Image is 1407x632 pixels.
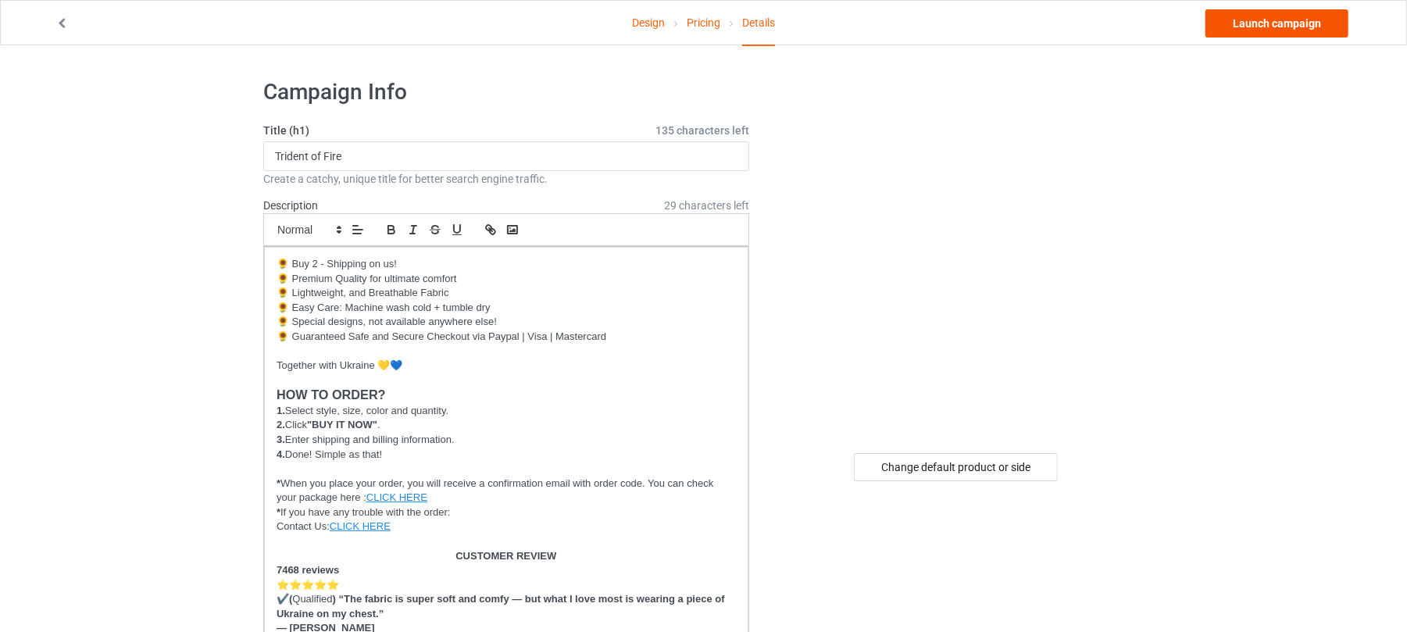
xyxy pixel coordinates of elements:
[664,198,749,213] span: 29 characters left
[263,171,749,187] div: Create a catchy, unique title for better search engine traffic.
[277,301,736,316] p: 🌻 Easy Care: Machine wash cold + tumble dry
[277,330,736,345] p: 🌻 Guaranteed Safe and Secure Checkout via Paypal | Visa | Mastercard
[854,453,1058,481] div: Change default product or side
[277,434,285,445] strong: 3.
[277,448,285,460] strong: 4.
[742,1,775,46] div: Details
[277,433,736,448] p: Enter shipping and billing information.
[277,286,736,301] p: 🌻 Lightweight, and Breathable Fabric
[263,199,318,212] label: Description
[277,419,285,430] strong: 2.
[277,593,727,620] strong: ) “The fabric is super soft and comfy — but what I love most is wearing a piece of Ukraine on my ...
[277,520,736,534] p: Contact Us:
[632,1,665,45] a: Design
[655,123,749,138] span: 135 characters left
[277,593,292,605] strong: ✔️(
[277,477,736,505] p: When you place your order, you will receive a confirmation email with order code. You can check y...
[330,520,391,532] a: CLICK HERE
[277,257,736,272] p: 🌻 Buy 2 - Shipping on us!
[277,272,736,287] p: 🌻 Premium Quality for ultimate comfort
[277,505,736,520] p: If you have any trouble with the order:
[277,315,736,330] p: 🌻 Special designs, not available anywhere else!
[277,579,339,591] strong: ⭐️⭐️⭐️⭐️⭐️
[277,592,736,621] p: Qualified
[1205,9,1348,37] a: Launch campaign
[366,491,427,503] a: CLICK HERE
[263,78,749,106] h1: Campaign Info
[277,418,736,433] p: Click .
[277,405,285,416] strong: 1.
[277,404,736,419] p: Select style, size, color and quantity.
[307,419,377,430] strong: "BUY IT NOW"
[455,550,556,562] strong: CUSTOMER REVIEW
[687,1,720,45] a: Pricing
[263,123,749,138] label: Title (h1)
[277,359,736,373] p: Together with Ukraine 💛💙
[277,448,736,462] p: Done! Simple as that!
[277,387,386,402] strong: HOW TO ORDER?
[277,564,339,576] strong: 7468 reviews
